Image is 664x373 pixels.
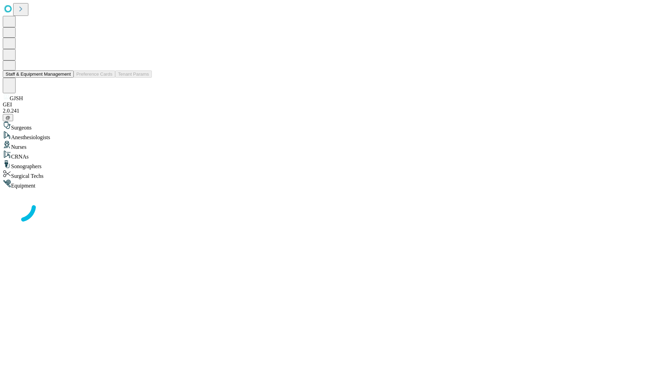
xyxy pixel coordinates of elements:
[3,108,661,114] div: 2.0.241
[74,70,115,78] button: Preference Cards
[3,114,13,121] button: @
[6,115,10,120] span: @
[3,150,661,160] div: CRNAs
[3,179,661,189] div: Equipment
[3,70,74,78] button: Staff & Equipment Management
[10,95,23,101] span: GJSH
[115,70,152,78] button: Tenant Params
[3,141,661,150] div: Nurses
[3,121,661,131] div: Surgeons
[3,102,661,108] div: GEI
[3,131,661,141] div: Anesthesiologists
[3,160,661,170] div: Sonographers
[3,170,661,179] div: Surgical Techs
